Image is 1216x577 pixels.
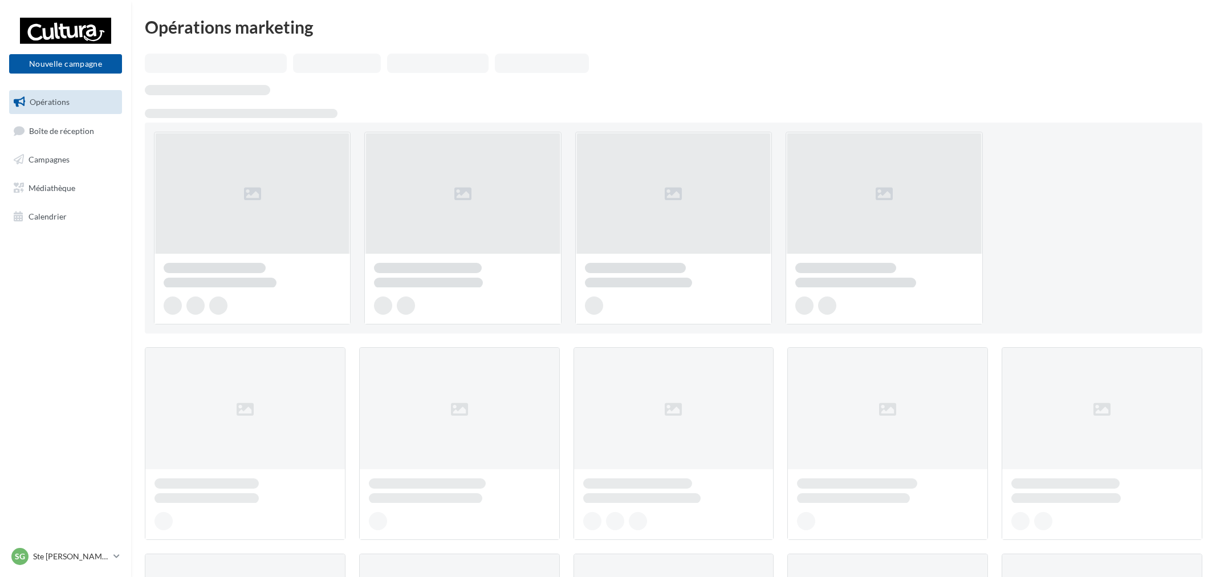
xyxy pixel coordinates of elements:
a: Boîte de réception [7,119,124,143]
a: SG Ste [PERSON_NAME] des Bois [9,546,122,567]
span: Campagnes [29,155,70,164]
div: Opérations marketing [145,18,1202,35]
a: Opérations [7,90,124,114]
button: Nouvelle campagne [9,54,122,74]
p: Ste [PERSON_NAME] des Bois [33,551,109,562]
span: Médiathèque [29,183,75,193]
a: Campagnes [7,148,124,172]
span: Opérations [30,97,70,107]
span: Calendrier [29,211,67,221]
a: Médiathèque [7,176,124,200]
a: Calendrier [7,205,124,229]
span: SG [15,551,25,562]
span: Boîte de réception [29,125,94,135]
